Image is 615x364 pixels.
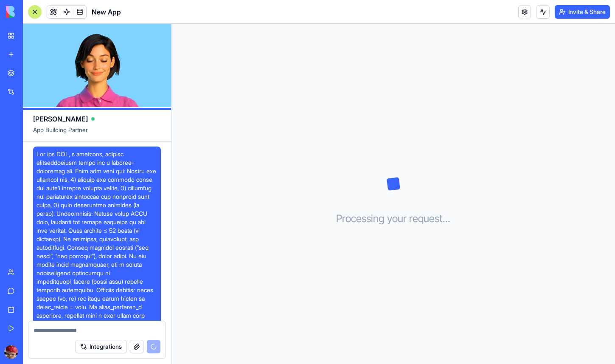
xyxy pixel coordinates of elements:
[33,126,161,141] span: App Building Partner
[33,114,88,124] span: [PERSON_NAME]
[448,212,450,226] span: .
[76,340,126,353] button: Integrations
[92,7,121,17] span: New App
[6,6,59,18] img: logo
[445,212,448,226] span: .
[336,212,450,226] h3: Processing your request
[555,5,610,19] button: Invite & Share
[4,345,18,359] img: ACg8ocLH4FPMzOkLIfDvOj7dQoeI-SOdpXWBN9N_DxHYqfoc93TXHug=s96-c
[443,212,445,226] span: .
